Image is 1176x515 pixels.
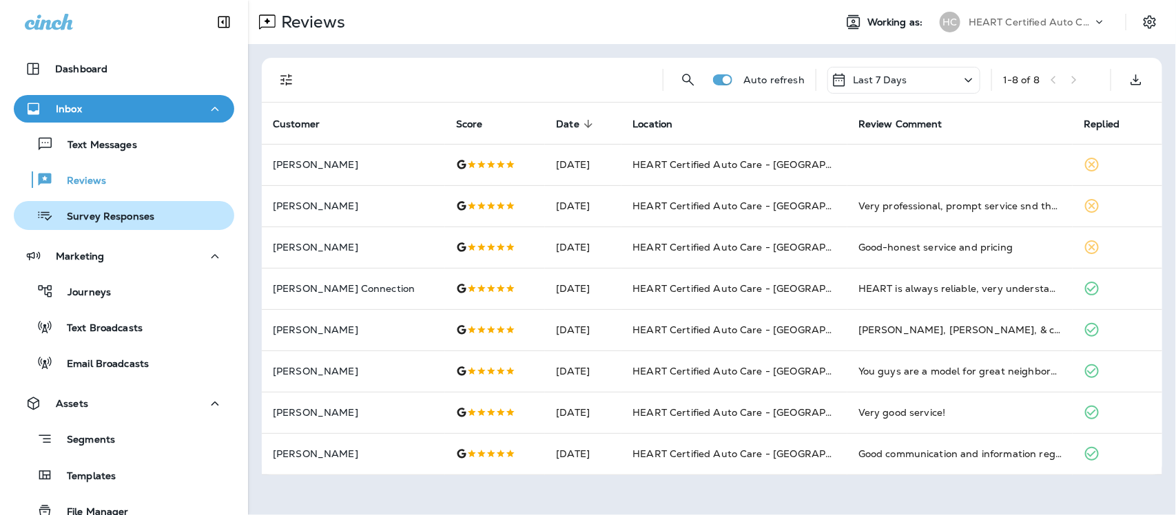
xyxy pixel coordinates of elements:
[54,139,137,152] p: Text Messages
[858,240,1062,254] div: Good-honest service and pricing
[545,268,621,309] td: [DATE]
[545,350,621,392] td: [DATE]
[1003,74,1040,85] div: 1 - 8 of 8
[53,470,116,483] p: Templates
[632,158,880,171] span: HEART Certified Auto Care - [GEOGRAPHIC_DATA]
[273,66,300,94] button: Filters
[545,309,621,350] td: [DATE]
[456,118,501,130] span: Score
[632,200,880,212] span: HEART Certified Auto Care - [GEOGRAPHIC_DATA]
[14,424,234,454] button: Segments
[632,241,880,253] span: HEART Certified Auto Care - [GEOGRAPHIC_DATA]
[14,201,234,230] button: Survey Responses
[273,242,434,253] p: [PERSON_NAME]
[14,95,234,123] button: Inbox
[14,461,234,490] button: Templates
[273,366,434,377] p: [PERSON_NAME]
[556,118,597,130] span: Date
[858,118,942,130] span: Review Comment
[674,66,702,94] button: Search Reviews
[273,283,434,294] p: [PERSON_NAME] Connection
[14,277,234,306] button: Journeys
[858,447,1062,461] div: Good communication and information regarding quotes for future needs. Didn’t wait long for oil an...
[276,12,345,32] p: Reviews
[632,406,880,419] span: HEART Certified Auto Care - [GEOGRAPHIC_DATA]
[14,242,234,270] button: Marketing
[1137,10,1162,34] button: Settings
[853,74,907,85] p: Last 7 Days
[56,398,88,409] p: Assets
[545,433,621,474] td: [DATE]
[14,55,234,83] button: Dashboard
[969,17,1093,28] p: HEART Certified Auto Care
[858,199,1062,213] div: Very professional, prompt service snd thorough. So happy I found them!
[867,17,926,28] span: Working as:
[858,118,960,130] span: Review Comment
[743,74,805,85] p: Auto refresh
[56,251,104,262] p: Marketing
[55,63,107,74] p: Dashboard
[858,364,1062,378] div: You guys are a model for great neighborhood auto service!
[273,118,320,130] span: Customer
[940,12,960,32] div: HC
[14,313,234,341] button: Text Broadcasts
[56,103,82,114] p: Inbox
[858,406,1062,419] div: Very good service!
[53,175,106,188] p: Reviews
[1084,118,1120,130] span: Replied
[53,322,143,335] p: Text Broadcasts
[456,118,483,130] span: Score
[273,407,434,418] p: [PERSON_NAME]
[545,392,621,433] td: [DATE]
[545,185,621,227] td: [DATE]
[632,324,880,336] span: HEART Certified Auto Care - [GEOGRAPHIC_DATA]
[1122,66,1150,94] button: Export as CSV
[545,227,621,268] td: [DATE]
[632,118,672,130] span: Location
[632,282,880,295] span: HEART Certified Auto Care - [GEOGRAPHIC_DATA]
[858,282,1062,295] div: HEART is always reliable, very understanding and responsible. Hard to find that in this kind of b...
[273,448,434,459] p: [PERSON_NAME]
[53,434,115,448] p: Segments
[273,200,434,211] p: [PERSON_NAME]
[14,129,234,158] button: Text Messages
[205,8,243,36] button: Collapse Sidebar
[858,323,1062,337] div: Armando, Jaime, & colleague Mechanic are thoroughly competent, professional & polite. Great to ha...
[14,348,234,377] button: Email Broadcasts
[556,118,579,130] span: Date
[1084,118,1137,130] span: Replied
[273,118,338,130] span: Customer
[54,286,111,299] p: Journeys
[545,144,621,185] td: [DATE]
[53,211,154,224] p: Survey Responses
[14,390,234,417] button: Assets
[632,365,880,377] span: HEART Certified Auto Care - [GEOGRAPHIC_DATA]
[632,448,880,460] span: HEART Certified Auto Care - [GEOGRAPHIC_DATA]
[53,358,149,371] p: Email Broadcasts
[273,159,434,170] p: [PERSON_NAME]
[632,118,690,130] span: Location
[273,324,434,335] p: [PERSON_NAME]
[14,165,234,194] button: Reviews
